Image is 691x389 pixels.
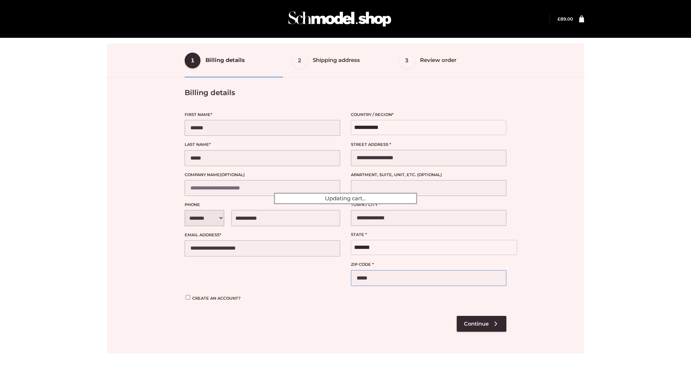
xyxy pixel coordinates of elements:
img: Schmodel Admin 964 [286,5,394,33]
span: £ [557,16,560,22]
bdi: 89.00 [557,16,573,22]
div: Updating cart... [274,193,417,204]
a: £89.00 [557,16,573,22]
